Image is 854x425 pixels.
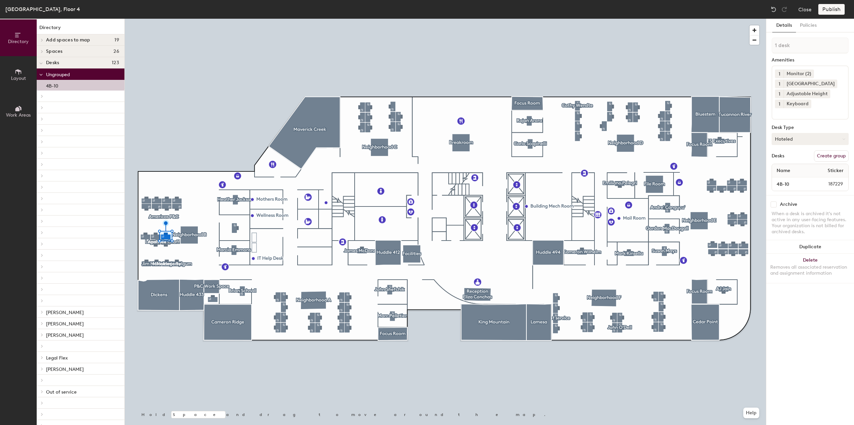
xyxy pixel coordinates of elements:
span: Directory [8,39,29,44]
button: 1 [775,90,784,98]
button: Hoteled [772,133,849,145]
button: DeleteRemoves all associated reservation and assignment information [766,254,854,283]
span: Desks [46,60,59,65]
span: 123 [112,60,119,65]
span: Legal Flex [46,355,68,361]
button: Close [798,4,812,15]
button: Policies [796,19,821,32]
span: [PERSON_NAME] [46,310,84,315]
div: Adjustable Height [784,90,830,98]
span: 1 [779,91,780,98]
div: Archive [780,202,797,207]
button: Help [743,408,759,418]
span: [PERSON_NAME] [46,332,84,338]
span: Name [773,165,794,177]
div: Monitor (2) [784,69,814,78]
span: [PERSON_NAME] [46,367,84,372]
span: 19 [114,37,119,43]
div: Desks [772,153,784,159]
div: Removes all associated reservation and assignment information [770,264,850,276]
div: Amenities [772,57,849,63]
button: Create group [814,150,849,162]
span: Sticker [824,165,847,177]
span: 187229 [812,180,847,188]
div: Keyboard [784,100,811,108]
div: [GEOGRAPHIC_DATA] [784,80,837,88]
span: [PERSON_NAME] [46,321,84,327]
button: 1 [775,69,784,78]
img: Redo [781,6,788,13]
button: Duplicate [766,240,854,254]
span: Add spaces to map [46,37,90,43]
span: Spaces [46,49,63,54]
span: Out of service [46,389,77,395]
span: 1 [779,101,780,108]
span: 1 [779,81,780,88]
div: [GEOGRAPHIC_DATA], Floor 4 [5,5,80,13]
div: When a desk is archived it's not active in any user-facing features. Your organization is not bil... [772,211,849,235]
img: Undo [770,6,777,13]
p: 4B-10 [46,81,58,89]
h1: Directory [37,24,124,34]
span: Work Areas [6,112,31,118]
button: Details [772,19,796,32]
button: 1 [775,100,784,108]
span: 26 [113,49,119,54]
button: 1 [775,80,784,88]
div: Desk Type [772,125,849,130]
span: 1 [779,70,780,78]
span: Ungrouped [46,72,70,78]
input: Unnamed desk [773,179,812,189]
span: Layout [11,76,26,81]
